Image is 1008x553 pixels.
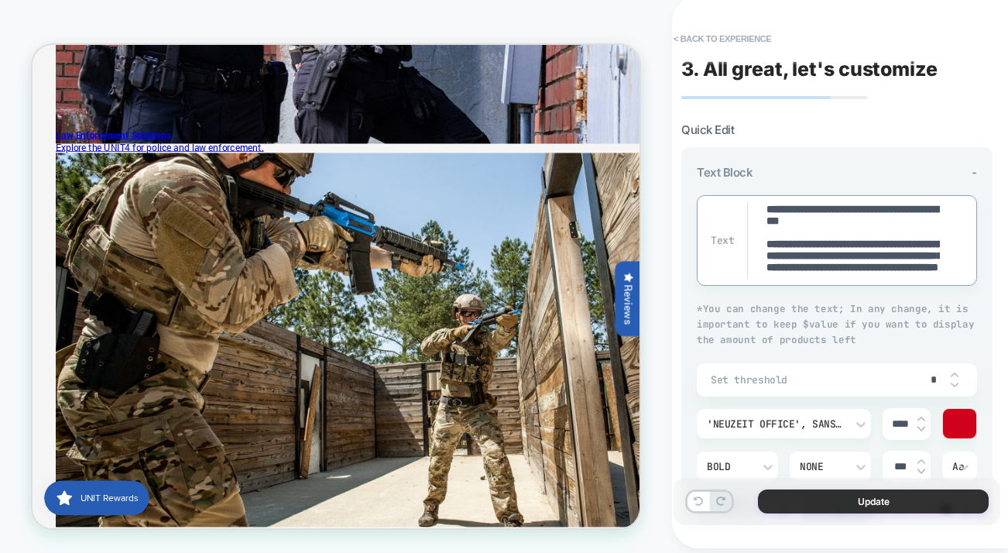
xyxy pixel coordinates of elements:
[711,373,917,386] span: Set threshold
[917,416,925,422] img: up
[951,382,958,388] img: down
[951,372,958,378] img: up
[917,426,925,432] img: down
[681,122,734,137] span: Quick Edit
[758,489,989,513] button: Update
[800,460,845,473] div: None
[48,12,125,35] span: UNIT Rewards
[917,469,925,475] img: down
[777,288,810,388] div: Reviews
[707,417,845,431] div: 'Neuzeit Office', sans-serif
[31,112,184,128] strong: Law Enforcement Solutions
[697,302,974,346] span: * You can change the text; In any change, it is important to keep $value if you want to display t...
[666,26,779,51] button: < Back to experience
[707,460,753,473] div: Bold
[917,459,925,465] img: up
[697,165,753,180] span: Text Block
[952,460,967,473] div: Aa
[711,234,730,247] span: Text
[972,165,977,180] span: -
[31,128,810,144] div: Explore the UNIT4 for police and law enforcement.
[681,57,938,81] span: 3. All great, let's customize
